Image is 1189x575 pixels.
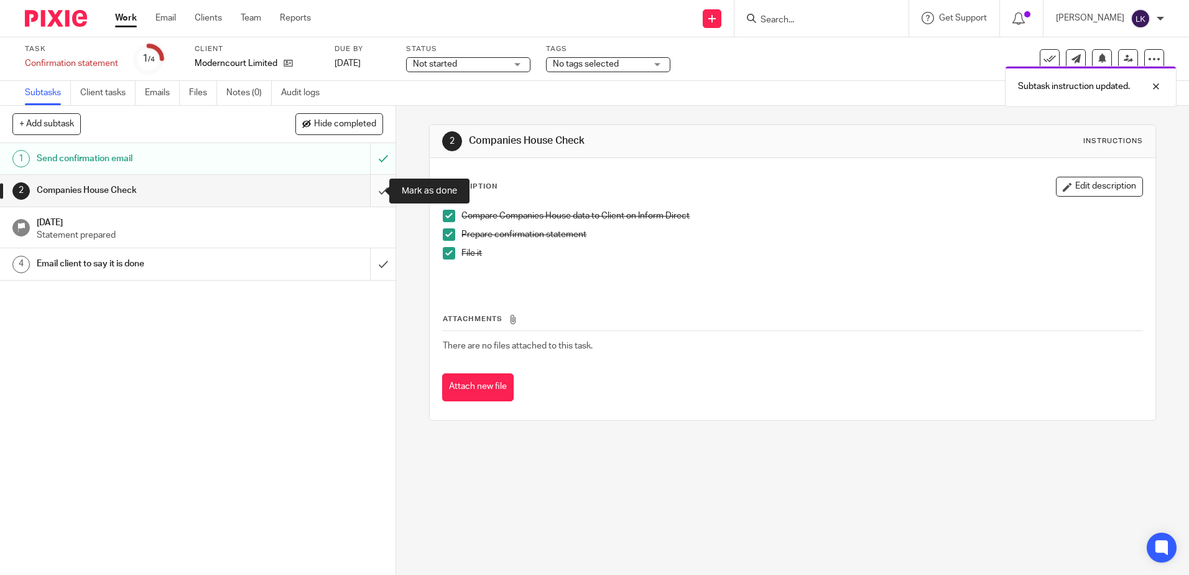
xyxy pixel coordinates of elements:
label: Status [406,44,530,54]
a: Audit logs [281,81,329,105]
div: Instructions [1083,136,1143,146]
img: svg%3E [1131,9,1150,29]
h1: [DATE] [37,213,384,229]
div: 2 [12,182,30,200]
h1: Companies House Check [37,181,251,200]
p: File it [461,247,1142,259]
span: Attachments [443,316,502,322]
span: Not started [413,60,457,68]
a: Subtasks [25,81,71,105]
div: 2 [442,131,462,151]
span: [DATE] [335,59,361,68]
div: 4 [12,256,30,273]
button: Hide completed [295,113,383,134]
h1: Companies House Check [469,134,819,147]
p: Statement prepared [37,229,384,241]
h1: Email client to say it is done [37,255,251,273]
span: Hide completed [314,119,376,129]
a: Notes (0) [226,81,272,105]
p: Compare Companies House data to Client on Inform Direct [461,210,1142,222]
a: Client tasks [80,81,136,105]
label: Tags [546,44,670,54]
p: Subtask instruction updated. [1018,80,1130,93]
label: Due by [335,44,391,54]
small: /4 [148,56,155,63]
button: + Add subtask [12,113,81,134]
a: Team [241,12,261,24]
a: Clients [195,12,222,24]
button: Attach new file [442,373,514,401]
label: Client [195,44,319,54]
a: Work [115,12,137,24]
a: Emails [145,81,180,105]
a: Reports [280,12,311,24]
p: Moderncourt Limited [195,57,277,70]
h1: Send confirmation email [37,149,251,168]
div: Confirmation statement [25,57,118,70]
span: No tags selected [553,60,619,68]
p: Description [442,182,497,192]
div: 1 [142,52,155,66]
img: Pixie [25,10,87,27]
a: Files [189,81,217,105]
div: 1 [12,150,30,167]
p: Prepare confirmation statement [461,228,1142,241]
label: Task [25,44,118,54]
a: Email [155,12,176,24]
button: Edit description [1056,177,1143,197]
span: There are no files attached to this task. [443,342,593,350]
